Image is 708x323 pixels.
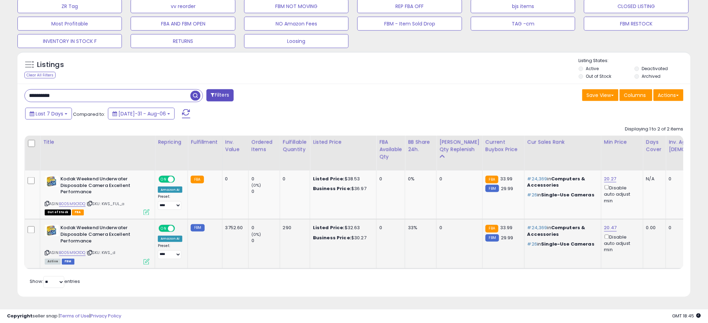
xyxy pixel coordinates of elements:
div: 290 [283,225,305,231]
div: 0% [408,176,431,182]
button: NO Amazon Fees [244,17,349,31]
b: Kodak Weekend Underwater Disposable Camera Excellent Performance [60,176,145,197]
div: Preset: [158,244,182,260]
div: 0 [251,238,280,244]
a: 20.27 [604,175,616,182]
p: in [527,241,596,248]
span: 33.99 [500,175,513,182]
button: Loosing [244,34,349,48]
button: INVENTORY IN STOCK F [17,34,122,48]
button: TAG -cm [471,17,575,31]
div: $32.63 [313,225,371,231]
div: 3752.60 [225,225,243,231]
b: Kodak Weekend Underwater Disposable Camera Excellent Performance [60,225,145,246]
span: #26 [527,241,537,248]
span: #24,369 [527,175,547,182]
span: ON [159,176,168,182]
button: FBM RESTOCK [584,17,688,31]
button: RETURNS [131,34,235,48]
p: in [527,225,596,238]
img: 31JH01D86JL._SL40_.jpg [45,225,59,236]
div: Preset: [158,194,182,210]
div: Cur Sales Rank [527,138,598,146]
div: Fulfillable Quantity [283,138,307,153]
img: 31JH01D86JL._SL40_.jpg [45,176,59,187]
span: | SKU: KWS_d [87,250,115,256]
div: Repricing [158,138,185,146]
b: Listed Price: [313,175,345,182]
div: 0 [251,225,280,231]
span: All listings currently available for purchase on Amazon [45,259,61,265]
div: 0 [379,176,400,182]
span: #24,369 [527,225,547,231]
small: FBA [486,225,498,233]
span: Computers & Accessories [527,175,585,188]
button: Filters [206,89,234,102]
div: 0 [251,176,280,182]
small: FBA [191,176,204,183]
button: FBM - Item Sold Drop [357,17,462,31]
div: Inv. value [225,138,246,153]
a: B005M9O1DQ [59,250,86,256]
div: Current Buybox Price [486,138,521,153]
label: Active [586,66,599,72]
button: Most Profitable [17,17,122,31]
span: 2025-08-14 18:45 GMT [672,313,701,319]
div: $38.53 [313,176,371,182]
div: 0 [439,225,477,231]
span: Compared to: [73,111,105,118]
small: FBA [486,176,498,183]
strong: Copyright [7,313,32,319]
div: Listed Price [313,138,373,146]
div: Disable auto adjust min [604,233,638,254]
button: Actions [654,89,684,101]
div: 0 [225,176,243,182]
div: Clear All Filters [24,72,56,78]
div: FBA Available Qty [379,138,402,160]
div: N/A [646,176,660,182]
div: Min Price [604,138,640,146]
label: Deactivated [642,66,668,72]
button: FBA AND FBM OPEN [131,17,235,31]
div: $30.27 [313,235,371,241]
button: Last 7 Days [25,108,72,120]
div: [PERSON_NAME] Qty Replenish [439,138,480,153]
div: seller snap | | [7,313,121,320]
span: 29.99 [501,185,513,192]
span: OFF [174,226,185,232]
span: [DATE]-31 - Aug-06 [118,110,166,117]
a: Privacy Policy [90,313,121,319]
span: Columns [624,92,646,99]
span: All listings that are currently out of stock and unavailable for purchase on Amazon [45,210,71,216]
button: [DATE]-31 - Aug-06 [108,108,175,120]
div: ASIN: [45,225,149,264]
div: 0 [251,188,280,195]
div: Amazon AI [158,187,182,193]
span: 29.99 [501,235,513,241]
div: Days Cover [646,138,663,153]
b: Listed Price: [313,225,345,231]
div: Amazon AI [158,236,182,242]
button: Columns [620,89,652,101]
div: Displaying 1 to 2 of 2 items [625,126,684,133]
span: Show: entries [30,278,80,285]
p: Listing States: [579,58,691,64]
div: ASIN: [45,176,149,215]
div: $36.97 [313,186,371,192]
div: Fulfillment [191,138,219,146]
span: Computers & Accessories [527,225,585,238]
a: 20.47 [604,225,617,232]
span: Last 7 Days [36,110,63,117]
div: Ordered Items [251,138,277,153]
span: 33.99 [500,225,513,231]
span: ON [159,226,168,232]
span: Single-Use Cameras [541,241,595,248]
small: (0%) [251,182,261,188]
a: B005M9O1DQ [59,201,86,207]
a: Terms of Use [60,313,89,319]
div: BB Share 24h. [408,138,433,153]
div: Disable auto adjust min [604,184,638,204]
b: Business Price: [313,185,351,192]
th: Please note that this number is a calculation based on your required days of coverage and your ve... [437,136,483,171]
small: (0%) [251,232,261,238]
